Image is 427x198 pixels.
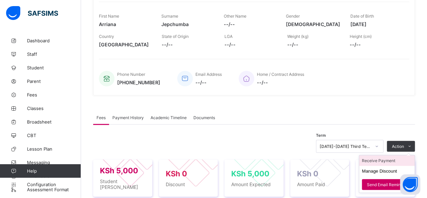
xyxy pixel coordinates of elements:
li: dropdown-list-item-text-2 [359,176,415,193]
span: KSh 5,000 [231,169,269,178]
span: Phone Number [117,72,145,77]
span: Gender [286,14,300,19]
span: Payment History [112,115,144,120]
span: Staff [27,51,81,57]
span: --/-- [195,80,222,85]
span: Messaging [27,160,81,165]
div: [DATE]-[DATE] Third Term [320,144,371,149]
span: Help [27,168,81,174]
span: CBT [27,133,81,138]
span: First Name [99,14,119,19]
span: Weight (kg) [287,34,308,39]
span: Dashboard [27,38,81,43]
span: Jepchumba [161,21,214,27]
span: Surname [161,14,178,19]
li: dropdown-list-item-text-1 [359,166,415,176]
span: LGA [224,34,233,39]
span: Amount Expected [231,181,277,187]
span: --/-- [224,21,276,27]
span: KSh 0 [166,169,187,178]
span: Classes [27,106,81,111]
span: Action [392,144,404,149]
span: Height (cm) [350,34,372,39]
span: Fees [27,92,81,97]
span: Configuration [27,182,81,187]
span: Academic Timeline [151,115,187,120]
button: Open asap [400,174,420,195]
span: Other Name [224,14,246,19]
span: --/-- [287,42,340,47]
span: Documents [193,115,215,120]
span: Home / Contract Address [257,72,304,77]
span: Email Address [195,72,222,77]
img: safsims [6,6,58,20]
span: Amount Paid [297,181,343,187]
span: --/-- [257,80,304,85]
span: Term [316,133,326,138]
span: Student [PERSON_NAME] [100,178,145,190]
li: dropdown-list-item-text-0 [359,155,415,166]
span: Date of Birth [350,14,374,19]
button: Manage Discount [362,169,397,174]
span: [DEMOGRAPHIC_DATA] [286,21,340,27]
span: KSh 0 [297,169,318,178]
span: --/-- [350,42,402,47]
span: Arriana [99,21,151,27]
span: [PHONE_NUMBER] [117,80,160,85]
span: Discount [166,181,211,187]
span: [GEOGRAPHIC_DATA] [99,42,152,47]
span: Country [99,34,114,39]
span: --/-- [224,42,277,47]
span: Fees [97,115,106,120]
span: Send Email Reminder [367,182,407,187]
span: KSh 5,000 [100,166,138,175]
span: Broadsheet [27,119,81,125]
span: Parent [27,79,81,84]
span: Student [27,65,81,70]
span: --/-- [162,42,214,47]
span: State of Origin [162,34,189,39]
span: Lesson Plan [27,146,81,152]
span: [DATE] [350,21,402,27]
